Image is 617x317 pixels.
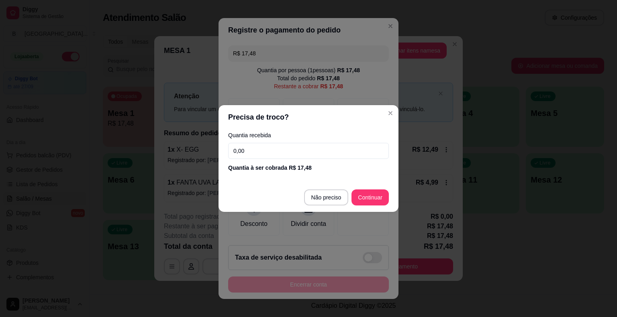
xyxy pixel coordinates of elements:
[228,132,389,138] label: Quantia recebida
[304,189,349,205] button: Não preciso
[351,189,389,205] button: Continuar
[384,107,397,120] button: Close
[228,164,389,172] div: Quantia à ser cobrada R$ 17,48
[219,105,398,129] header: Precisa de troco?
